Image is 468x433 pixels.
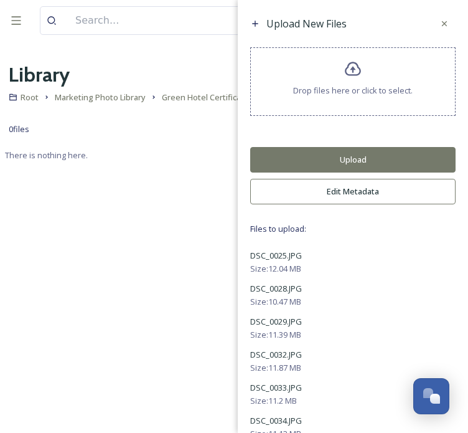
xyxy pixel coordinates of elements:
a: Library [9,60,70,90]
span: DSC_0028.JPG [250,283,302,294]
span: Files to upload: [250,223,456,235]
a: Green Hotel Certificate [162,90,249,105]
span: Size: 11.2 MB [250,395,297,407]
span: DSC_0029.JPG [250,316,302,327]
span: Size: 11.39 MB [250,329,301,341]
span: Size: 12.04 MB [250,263,301,275]
button: Upload [250,147,456,173]
a: Root [21,90,39,105]
span: 0 file s [9,123,29,135]
span: DSC_0025.JPG [250,250,302,261]
span: Size: 10.47 MB [250,296,301,308]
input: Search... [69,7,411,34]
span: Upload New Files [266,17,347,31]
span: DSC_0034.JPG [250,415,302,426]
span: DSC_0033.JPG [250,382,302,393]
span: Marketing Photo Library [55,92,146,103]
span: Green Hotel Certificate [162,92,249,103]
span: DSC_0032.JPG [250,349,302,360]
span: Root [21,92,39,103]
button: Edit Metadata [250,179,456,204]
span: There is nothing here. [5,150,88,161]
a: Marketing Photo Library [55,90,146,105]
span: Drop files here or click to select. [293,85,413,97]
span: Size: 11.87 MB [250,362,301,374]
button: Open Chat [413,378,449,414]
